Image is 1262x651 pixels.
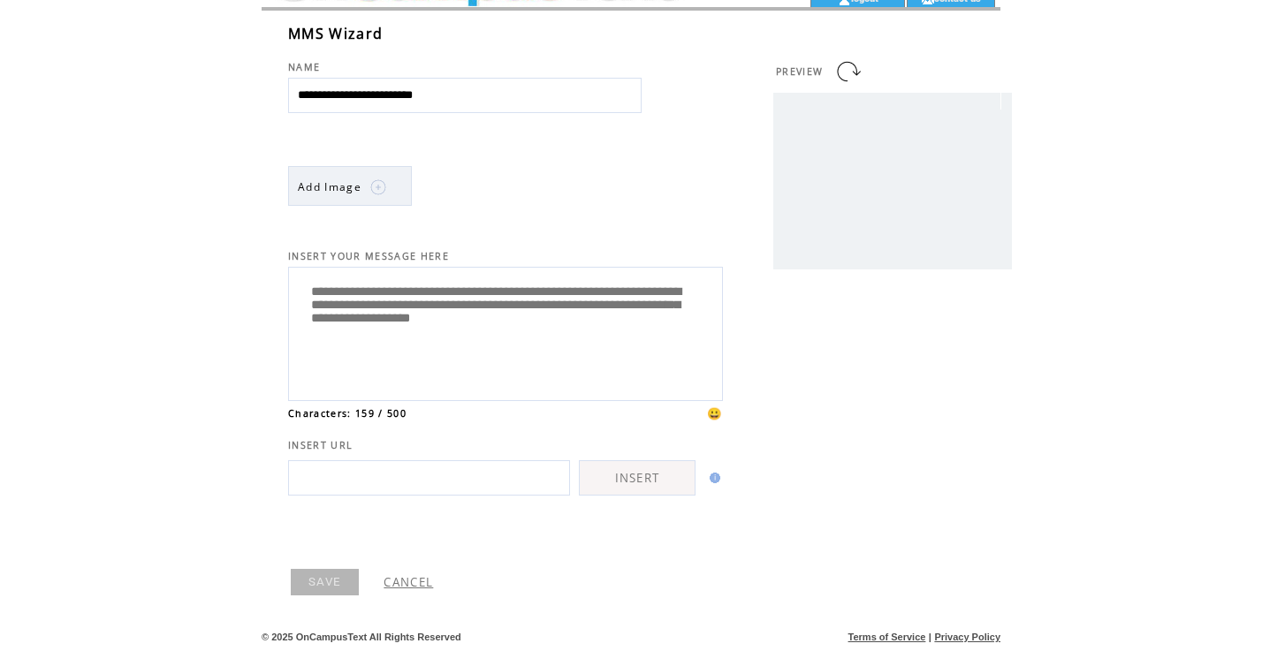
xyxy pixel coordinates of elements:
[291,569,359,595] a: SAVE
[288,407,407,420] span: Characters: 159 / 500
[579,460,696,496] a: INSERT
[384,574,433,590] a: CANCEL
[704,473,720,483] img: help.gif
[370,179,386,195] img: plus.png
[848,632,926,642] a: Terms of Service
[288,439,353,451] span: INSERT URL
[288,61,320,73] span: NAME
[707,405,723,421] span: 😀
[288,166,412,206] a: Add Image
[262,632,461,642] span: © 2025 OnCampusText All Rights Reserved
[776,65,823,78] span: PREVIEW
[929,632,931,642] span: |
[298,179,361,194] span: Add Image
[934,632,1000,642] a: Privacy Policy
[288,250,449,262] span: INSERT YOUR MESSAGE HERE
[288,24,383,43] span: MMS Wizard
